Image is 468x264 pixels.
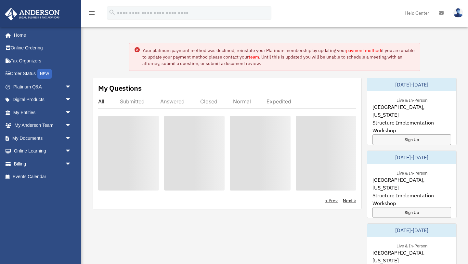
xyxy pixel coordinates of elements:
[5,106,81,119] a: My Entitiesarrow_drop_down
[5,145,81,158] a: Online Learningarrow_drop_down
[65,93,78,107] span: arrow_drop_down
[65,119,78,132] span: arrow_drop_down
[5,157,81,170] a: Billingarrow_drop_down
[367,151,456,164] div: [DATE]-[DATE]
[5,67,81,81] a: Order StatusNEW
[88,11,96,17] a: menu
[266,98,291,105] div: Expedited
[346,47,381,53] a: payment method
[5,80,81,93] a: Platinum Q&Aarrow_drop_down
[372,119,451,134] span: Structure Implementation Workshop
[367,78,456,91] div: [DATE]-[DATE]
[5,54,81,67] a: Tax Organizers
[391,96,433,103] div: Live & In-Person
[453,8,463,18] img: User Pic
[98,83,142,93] div: My Questions
[367,224,456,237] div: [DATE]-[DATE]
[372,103,451,119] span: [GEOGRAPHIC_DATA], [US_STATE]
[391,242,433,249] div: Live & In-Person
[65,106,78,119] span: arrow_drop_down
[372,176,451,191] span: [GEOGRAPHIC_DATA], [US_STATE]
[249,54,259,60] a: team
[109,9,116,16] i: search
[65,157,78,171] span: arrow_drop_down
[372,191,451,207] span: Structure Implementation Workshop
[5,93,81,106] a: Digital Productsarrow_drop_down
[3,8,62,20] img: Anderson Advisors Platinum Portal
[5,29,78,42] a: Home
[5,132,81,145] a: My Documentsarrow_drop_down
[372,134,451,145] a: Sign Up
[65,80,78,94] span: arrow_drop_down
[391,169,433,176] div: Live & In-Person
[5,119,81,132] a: My Anderson Teamarrow_drop_down
[343,197,356,204] a: Next >
[372,207,451,218] a: Sign Up
[142,47,415,67] div: Your platinum payment method was declined, reinstate your Platinum membership by updating your if...
[160,98,185,105] div: Answered
[5,170,81,183] a: Events Calendar
[98,98,104,105] div: All
[65,132,78,145] span: arrow_drop_down
[120,98,145,105] div: Submitted
[5,42,81,55] a: Online Ordering
[325,197,338,204] a: < Prev
[37,69,52,79] div: NEW
[88,9,96,17] i: menu
[233,98,251,105] div: Normal
[200,98,217,105] div: Closed
[65,145,78,158] span: arrow_drop_down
